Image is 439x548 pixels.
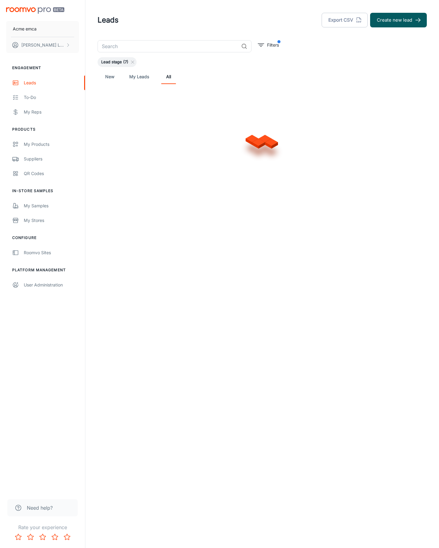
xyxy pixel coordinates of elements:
button: Export CSV [322,13,368,27]
a: New [102,69,117,84]
h1: Leads [98,15,119,26]
div: My Stores [24,217,79,224]
button: filter [256,40,280,50]
p: Filters [267,42,279,48]
p: [PERSON_NAME] Leaptools [21,42,64,48]
button: Create new lead [370,13,427,27]
div: My Samples [24,202,79,209]
p: Acme emca [13,26,37,32]
input: Search [98,40,239,52]
button: [PERSON_NAME] Leaptools [6,37,79,53]
button: Acme emca [6,21,79,37]
a: My Leads [129,69,149,84]
a: All [161,69,176,84]
div: Lead stage (7) [98,57,137,67]
div: My Products [24,141,79,148]
div: Leads [24,79,79,86]
span: Lead stage (7) [98,59,132,65]
img: Roomvo PRO Beta [6,7,64,14]
div: QR Codes [24,170,79,177]
div: To-do [24,94,79,101]
div: Suppliers [24,156,79,162]
div: My Reps [24,109,79,115]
